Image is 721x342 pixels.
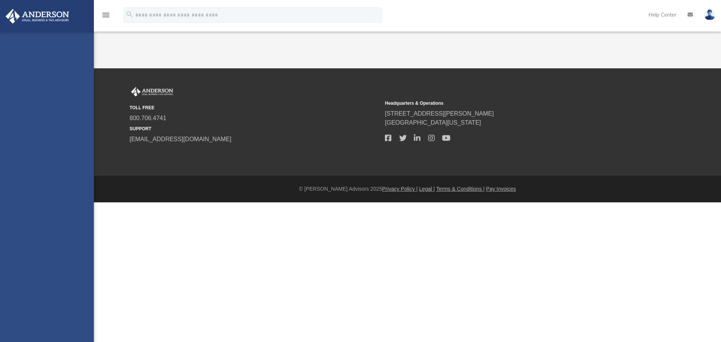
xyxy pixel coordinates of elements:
a: [GEOGRAPHIC_DATA][US_STATE] [385,119,481,126]
img: User Pic [704,9,715,20]
a: Pay Invoices [486,186,516,192]
a: Terms & Conditions | [436,186,485,192]
a: [EMAIL_ADDRESS][DOMAIN_NAME] [130,136,231,142]
div: © [PERSON_NAME] Advisors 2025 [94,185,721,193]
img: Anderson Advisors Platinum Portal [130,87,175,97]
a: Legal | [419,186,435,192]
img: Anderson Advisors Platinum Portal [3,9,71,24]
a: 800.706.4741 [130,115,166,121]
small: SUPPORT [130,125,380,132]
i: search [125,10,134,18]
a: menu [101,14,110,20]
i: menu [101,11,110,20]
small: Headquarters & Operations [385,100,635,107]
small: TOLL FREE [130,104,380,111]
a: [STREET_ADDRESS][PERSON_NAME] [385,110,494,117]
a: Privacy Policy | [382,186,418,192]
